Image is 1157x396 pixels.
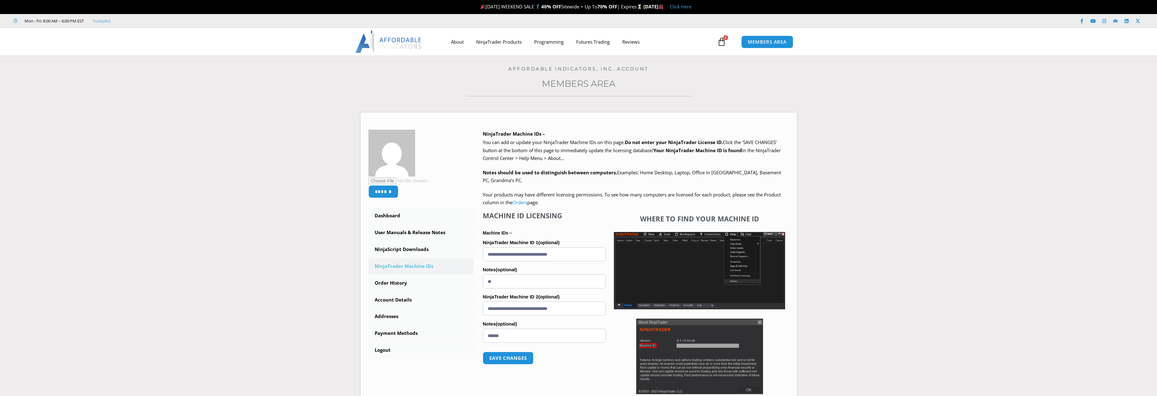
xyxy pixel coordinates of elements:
a: Payment Methods [368,325,474,341]
label: NinjaTrader Machine ID 2 [483,292,606,302]
h4: Where to find your Machine ID [614,215,785,223]
img: 🏭 [659,4,663,9]
a: Click Here [670,3,691,10]
nav: Menu [445,35,716,49]
strong: Your NinjaTrader Machine ID is found [653,147,742,153]
a: About [445,35,470,49]
span: (optional) [496,321,517,326]
b: Do not enter your NinjaTrader License ID. [625,139,723,145]
a: 0 [708,33,735,51]
a: Members Area [542,78,615,89]
a: Trustpilot [92,17,111,25]
span: Examples: Home Desktop, Laptop, Office In [GEOGRAPHIC_DATA], Basement PC, Grandma’s PC. [483,169,781,184]
strong: 40% OFF [541,3,561,10]
span: You can add or update your NinjaTrader Machine IDs on this page. [483,139,625,145]
a: MEMBERS AREA [741,36,793,48]
a: Order History [368,275,474,291]
span: [DATE] WEEKEND SALE 🏌️‍♂️ Sitewide + Up To | Expires [479,3,643,10]
button: Save changes [483,352,533,365]
a: Reviews [616,35,646,49]
span: 0 [723,35,728,40]
span: Click the ‘SAVE CHANGES’ button at the bottom of this page to immediately update the licensing da... [483,139,781,161]
b: NinjaTrader Machine IDs – [483,131,545,137]
nav: Account pages [368,208,474,358]
a: NinjaScript Downloads [368,241,474,258]
a: NinjaTrader Products [470,35,528,49]
span: MEMBERS AREA [748,40,787,44]
a: Programming [528,35,570,49]
strong: Machine IDs – [483,230,512,235]
strong: Notes should be used to distinguish between computers. [483,169,617,176]
span: Mon - Fri: 8:00 AM – 6:00 PM EST [23,17,84,25]
img: Screenshot 2025-01-17 1155544 | Affordable Indicators – NinjaTrader [614,232,785,309]
span: (optional) [538,294,559,299]
img: LogoAI | Affordable Indicators – NinjaTrader [355,31,422,53]
a: Account Details [368,292,474,308]
a: Dashboard [368,208,474,224]
strong: [DATE] [643,3,664,10]
a: Futures Trading [570,35,616,49]
strong: 70% OFF [597,3,617,10]
a: Logout [368,342,474,358]
img: Screenshot 2025-01-17 114931 | Affordable Indicators – NinjaTrader [636,319,763,394]
label: Notes [483,265,606,274]
span: (optional) [538,240,559,245]
span: (optional) [496,267,517,272]
a: Orders [512,199,527,205]
img: ⌛ [637,4,642,9]
a: Affordable Indicators, Inc. Account [508,66,649,72]
img: 🎉 [481,4,485,9]
h4: Machine ID Licensing [483,211,606,220]
label: NinjaTrader Machine ID 1 [483,238,606,247]
span: Your products may have different licensing permissions. To see how many computers are licensed fo... [483,191,781,206]
label: Notes [483,319,606,329]
a: Addresses [368,308,474,325]
img: a494b84cbd3b50146e92c8d47044f99b8b062120adfec278539270dc0cbbfc9c [368,130,415,176]
a: NinjaTrader Machine IDs [368,258,474,274]
a: User Manuals & Release Notes [368,225,474,241]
